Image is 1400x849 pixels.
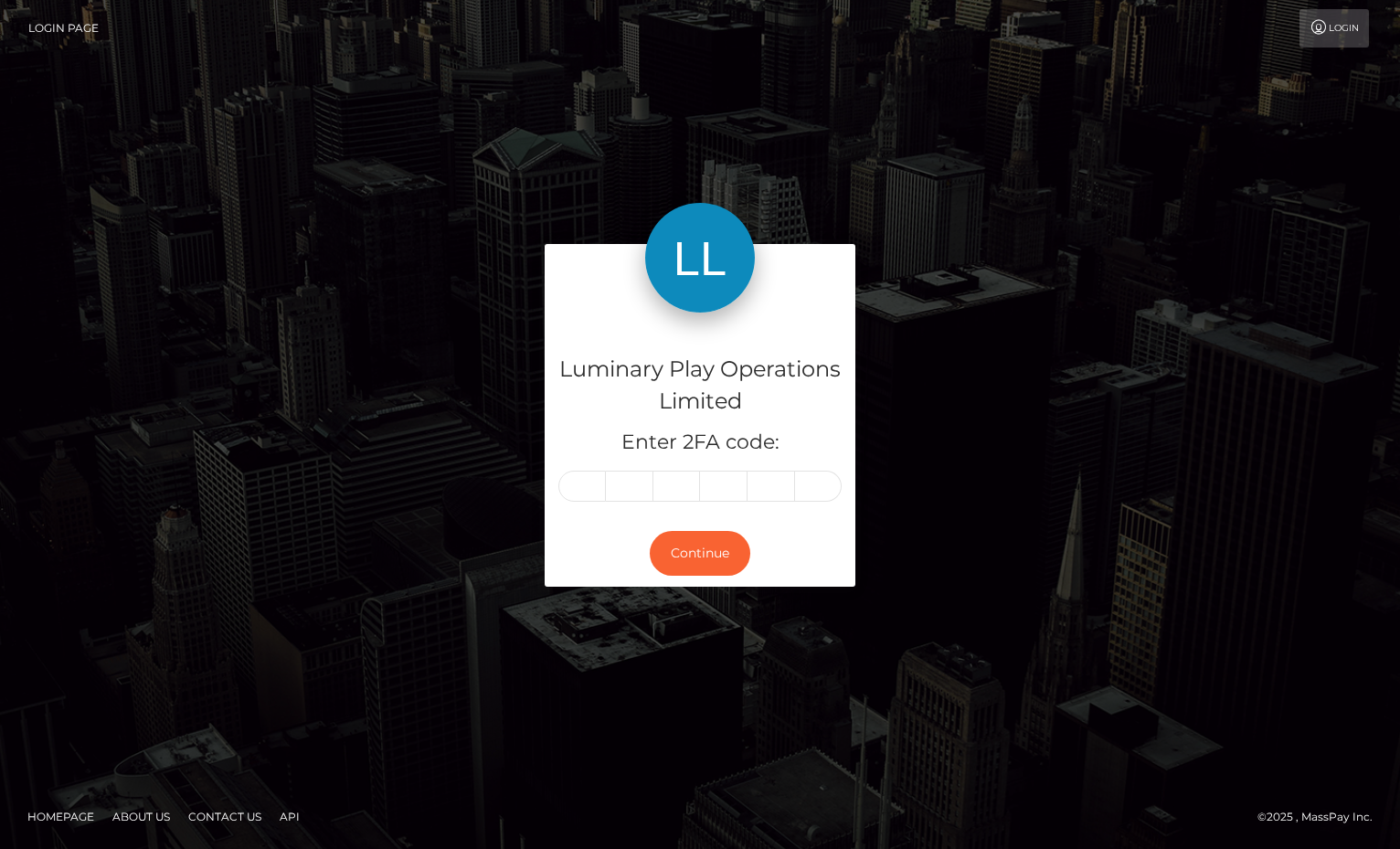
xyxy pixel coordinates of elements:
[558,429,842,457] h5: Enter 2FA code:
[28,9,99,48] a: Login Page
[645,203,755,313] img: Luminary Play Operations Limited
[1299,9,1369,48] a: Login
[20,802,101,831] a: Homepage
[650,531,750,576] button: Continue
[1257,807,1386,827] div: © 2025 , MassPay Inc.
[558,354,842,418] h4: Luminary Play Operations Limited
[181,802,269,831] a: Contact Us
[272,802,307,831] a: API
[105,802,177,831] a: About Us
